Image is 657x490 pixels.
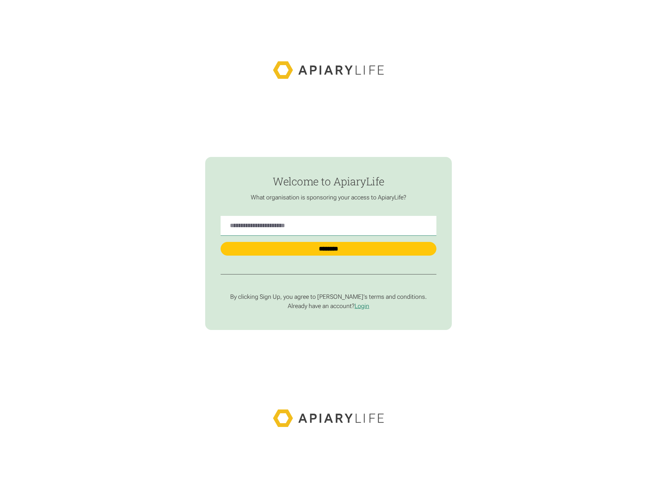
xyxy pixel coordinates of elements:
a: Login [355,302,369,309]
p: What organisation is sponsoring your access to ApiaryLife? [221,194,436,201]
p: Already have an account? [221,302,436,310]
p: By clicking Sign Up, you agree to [PERSON_NAME]’s terms and conditions. [221,293,436,301]
form: find-employer [205,157,451,330]
h1: Welcome to ApiaryLife [221,175,436,187]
